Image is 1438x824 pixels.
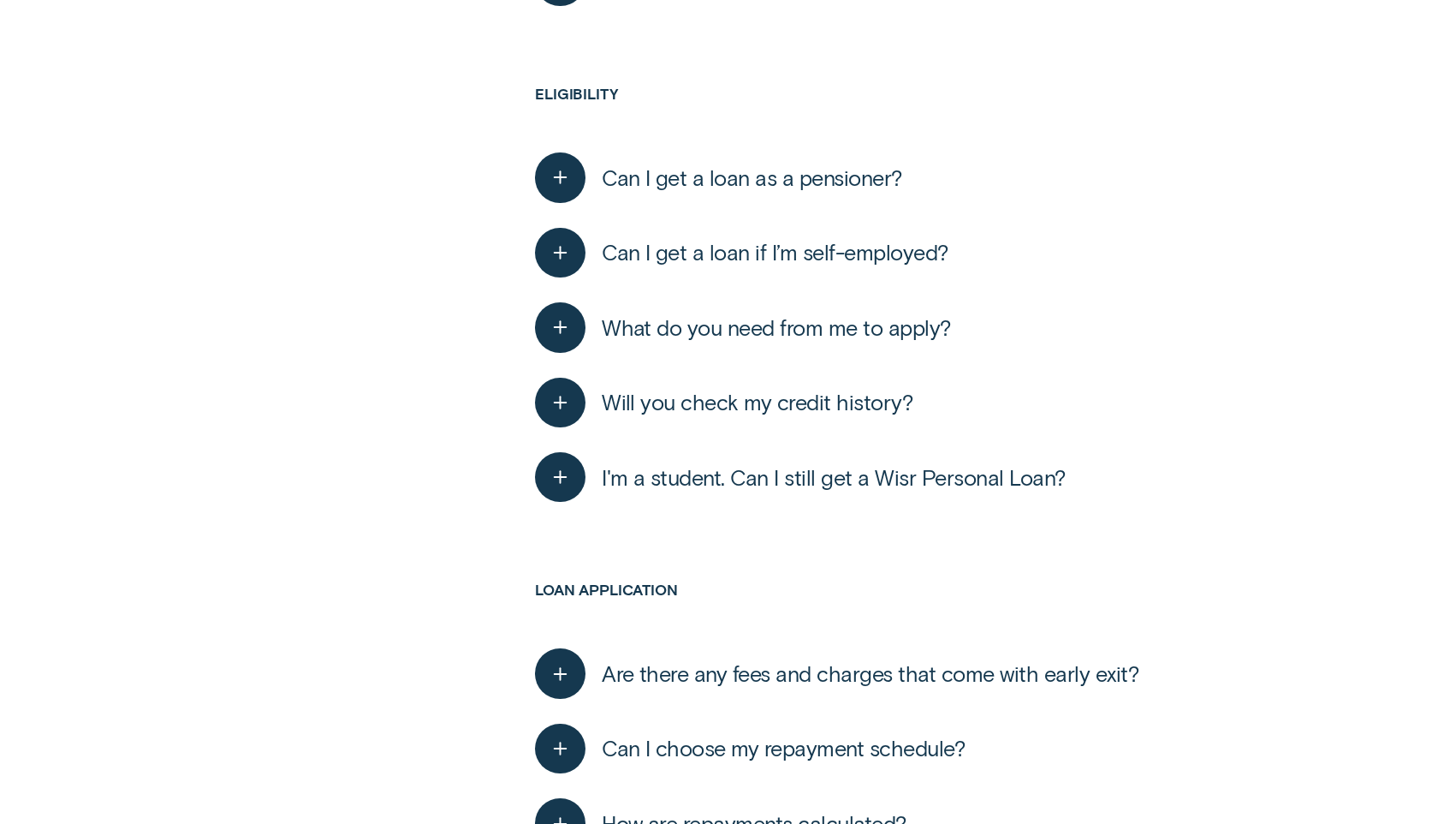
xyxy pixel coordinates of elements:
span: Are there any fees and charges that come with early exit? [602,660,1138,688]
span: I'm a student. Can I still get a Wisr Personal Loan? [602,464,1066,492]
button: Can I choose my repayment schedule? [535,724,965,773]
span: Can I choose my repayment schedule? [602,735,965,762]
button: Will you check my credit history? [535,378,912,427]
button: What do you need from me to apply? [535,302,951,352]
button: Are there any fees and charges that come with early exit? [535,648,1138,698]
button: I'm a student. Can I still get a Wisr Personal Loan? [535,452,1065,502]
span: Can I get a loan if I’m self-employed? [602,239,948,266]
h3: Loan application [535,582,1286,636]
h3: Eligibility [535,86,1286,140]
span: Will you check my credit history? [602,389,912,416]
button: Can I get a loan as a pensioner? [535,152,902,202]
span: What do you need from me to apply? [602,314,951,342]
span: Can I get a loan as a pensioner? [602,164,902,192]
button: Can I get a loan if I’m self-employed? [535,228,948,278]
